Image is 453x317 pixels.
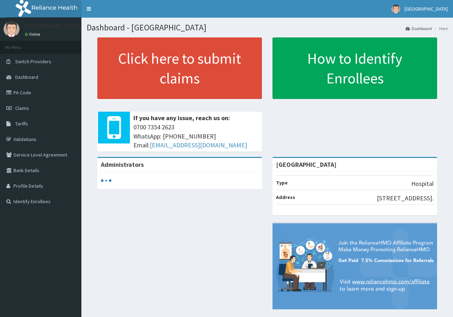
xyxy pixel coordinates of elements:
a: [EMAIL_ADDRESS][DOMAIN_NAME] [150,141,247,149]
span: 0700 7354 2623 WhatsApp: [PHONE_NUMBER] Email: [133,123,258,150]
a: Click here to submit claims [97,37,262,99]
span: Dashboard [15,74,38,80]
p: Hospital [411,179,434,188]
a: Dashboard [406,25,432,31]
b: If you have any issue, reach us on: [133,114,230,122]
h1: Dashboard - [GEOGRAPHIC_DATA] [87,23,448,32]
img: User Image [4,21,19,37]
b: Address [276,194,295,200]
b: Type [276,180,288,186]
a: How to Identify Enrollees [273,37,437,99]
b: Administrators [101,160,144,169]
svg: audio-loading [101,175,111,186]
img: User Image [391,5,400,13]
span: [GEOGRAPHIC_DATA] [405,6,448,12]
strong: [GEOGRAPHIC_DATA] [276,160,337,169]
span: Tariffs [15,121,28,127]
p: [STREET_ADDRESS]. [377,194,434,203]
span: Switch Providers [15,58,51,65]
p: [GEOGRAPHIC_DATA] [25,23,83,29]
img: provider-team-banner.png [273,223,437,309]
a: Online [25,32,42,37]
span: Claims [15,105,29,111]
li: Here [432,25,448,31]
